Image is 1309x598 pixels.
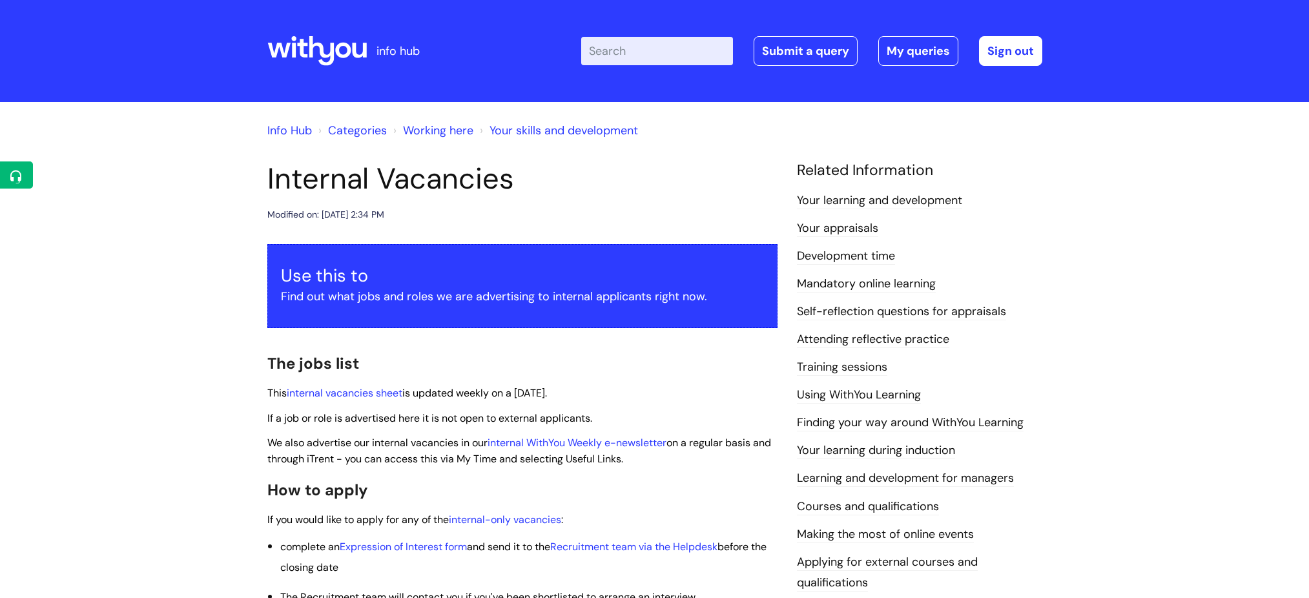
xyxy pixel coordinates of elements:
[281,265,764,286] h3: Use this to
[797,192,962,209] a: Your learning and development
[550,540,717,553] a: Recruitment team via the Helpdesk
[281,286,764,307] p: Find out what jobs and roles we are advertising to internal applicants right now.
[581,36,1042,66] div: | -
[328,123,387,138] a: Categories
[477,120,638,141] li: Your skills and development
[490,123,638,138] a: Your skills and development
[267,411,592,425] span: If a job or role is advertised here it is not open to external applicants.
[390,120,473,141] li: Working here
[287,386,402,400] a: internal vacancies sheet
[979,36,1042,66] a: Sign out
[267,353,359,373] span: The jobs list
[797,470,1014,487] a: Learning and development for managers
[797,331,949,348] a: Attending reflective practice
[797,387,921,404] a: Using WithYou Learning
[267,207,384,223] div: Modified on: [DATE] 2:34 PM
[797,304,1006,320] a: Self-reflection questions for appraisals
[267,161,778,196] h1: Internal Vacancies
[797,526,974,543] a: Making the most of online events
[267,123,312,138] a: Info Hub
[797,554,978,592] a: Applying for external courses and qualifications
[267,436,771,466] span: We also advertise our internal vacancies in our on a regular basis and through iTrent - you can a...
[280,540,340,553] span: complete an
[581,37,733,65] input: Search
[403,123,473,138] a: Working here
[267,386,547,400] span: This is updated weekly on a [DATE].
[797,161,1042,180] h4: Related Information
[286,561,338,574] span: losing date
[267,513,563,526] span: If you would like to apply for any of the :
[797,499,939,515] a: Courses and qualifications
[267,480,368,500] span: How to apply
[376,41,420,61] p: info hub
[315,120,387,141] li: Solution home
[797,220,878,237] a: Your appraisals
[797,415,1024,431] a: Finding your way around WithYou Learning
[797,442,955,459] a: Your learning during induction
[878,36,958,66] a: My queries
[280,540,767,574] span: and send it to the before the c
[449,513,561,526] a: internal-only vacancies
[340,540,467,553] a: Expression of Interest form
[797,359,887,376] a: Training sessions
[754,36,858,66] a: Submit a query
[797,276,936,293] a: Mandatory online learning
[488,436,666,449] a: internal WithYou Weekly e-newsletter
[797,248,895,265] a: Development time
